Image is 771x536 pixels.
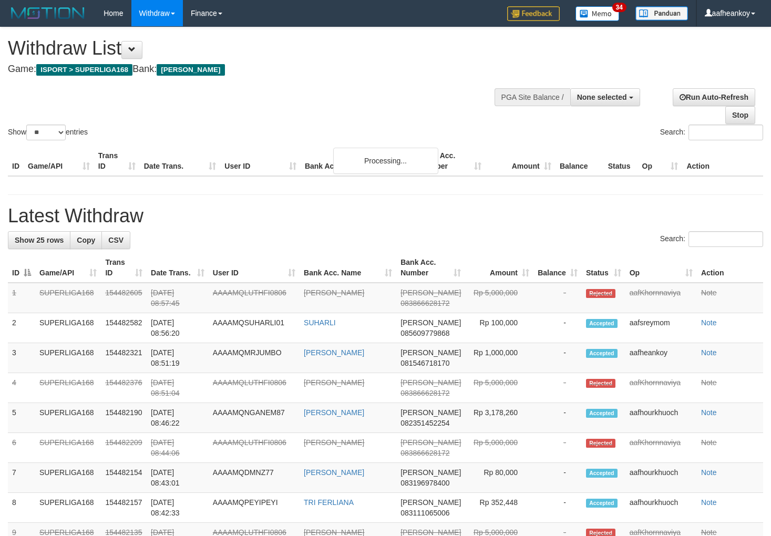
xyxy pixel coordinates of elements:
[575,6,620,21] img: Button%20Memo.svg
[209,253,300,283] th: User ID: activate to sort column ascending
[304,468,364,477] a: [PERSON_NAME]
[701,348,717,357] a: Note
[147,283,209,313] td: [DATE] 08:57:45
[8,313,35,343] td: 2
[400,378,461,387] span: [PERSON_NAME]
[101,283,147,313] td: 154482605
[35,493,101,523] td: SUPERLIGA168
[396,253,465,283] th: Bank Acc. Number: activate to sort column ascending
[108,236,124,244] span: CSV
[625,403,697,433] td: aafhourkhuoch
[209,283,300,313] td: AAAAMQLUTHFI0806
[486,146,556,176] th: Amount
[701,408,717,417] a: Note
[400,468,461,477] span: [PERSON_NAME]
[209,403,300,433] td: AAAAMQNGANEM87
[533,343,582,373] td: -
[465,433,533,463] td: Rp 5,000,000
[586,439,615,448] span: Rejected
[209,313,300,343] td: AAAAMQSUHARLI01
[8,433,35,463] td: 6
[400,329,449,337] span: Copy 085609779868 to clipboard
[465,253,533,283] th: Amount: activate to sort column ascending
[682,146,763,176] th: Action
[507,6,560,21] img: Feedback.jpg
[697,253,763,283] th: Action
[101,403,147,433] td: 154482190
[400,509,449,517] span: Copy 083111065006 to clipboard
[400,348,461,357] span: [PERSON_NAME]
[400,479,449,487] span: Copy 083196978400 to clipboard
[101,253,147,283] th: Trans ID: activate to sort column ascending
[147,433,209,463] td: [DATE] 08:44:06
[533,373,582,403] td: -
[465,313,533,343] td: Rp 100,000
[24,146,94,176] th: Game/API
[147,343,209,373] td: [DATE] 08:51:19
[35,433,101,463] td: SUPERLIGA168
[140,146,221,176] th: Date Trans.
[570,88,640,106] button: None selected
[101,373,147,403] td: 154482376
[94,146,140,176] th: Trans ID
[26,125,66,140] select: Showentries
[725,106,755,124] a: Stop
[147,403,209,433] td: [DATE] 08:46:22
[35,253,101,283] th: Game/API: activate to sort column ascending
[400,419,449,427] span: Copy 082351452254 to clipboard
[8,463,35,493] td: 7
[416,146,486,176] th: Bank Acc. Number
[495,88,570,106] div: PGA Site Balance /
[465,373,533,403] td: Rp 5,000,000
[577,93,627,101] span: None selected
[586,349,618,358] span: Accepted
[101,231,130,249] a: CSV
[688,231,763,247] input: Search:
[209,343,300,373] td: AAAAMQMRJUMBO
[333,148,438,174] div: Processing...
[625,313,697,343] td: aafsreymom
[533,463,582,493] td: -
[304,498,354,507] a: TRI FERLIANA
[533,403,582,433] td: -
[8,493,35,523] td: 8
[8,125,88,140] label: Show entries
[400,408,461,417] span: [PERSON_NAME]
[35,343,101,373] td: SUPERLIGA168
[400,299,449,307] span: Copy 083866628172 to clipboard
[35,403,101,433] td: SUPERLIGA168
[8,146,24,176] th: ID
[638,146,683,176] th: Op
[586,469,618,478] span: Accepted
[8,253,35,283] th: ID: activate to sort column descending
[612,3,626,12] span: 34
[533,283,582,313] td: -
[101,343,147,373] td: 154482321
[8,231,70,249] a: Show 25 rows
[635,6,688,20] img: panduan.png
[209,493,300,523] td: AAAAMQPEYIPEYI
[701,378,717,387] a: Note
[400,389,449,397] span: Copy 083866628172 to clipboard
[556,146,604,176] th: Balance
[147,463,209,493] td: [DATE] 08:43:01
[586,379,615,388] span: Rejected
[688,125,763,140] input: Search:
[8,38,503,59] h1: Withdraw List
[660,125,763,140] label: Search:
[304,378,364,387] a: [PERSON_NAME]
[465,403,533,433] td: Rp 3,178,260
[35,313,101,343] td: SUPERLIGA168
[209,463,300,493] td: AAAAMQDMNZ77
[304,318,336,327] a: SUHARLI
[533,253,582,283] th: Balance: activate to sort column ascending
[304,408,364,417] a: [PERSON_NAME]
[35,283,101,313] td: SUPERLIGA168
[586,409,618,418] span: Accepted
[465,463,533,493] td: Rp 80,000
[625,373,697,403] td: aafKhornnaviya
[701,318,717,327] a: Note
[8,403,35,433] td: 5
[15,236,64,244] span: Show 25 rows
[400,288,461,297] span: [PERSON_NAME]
